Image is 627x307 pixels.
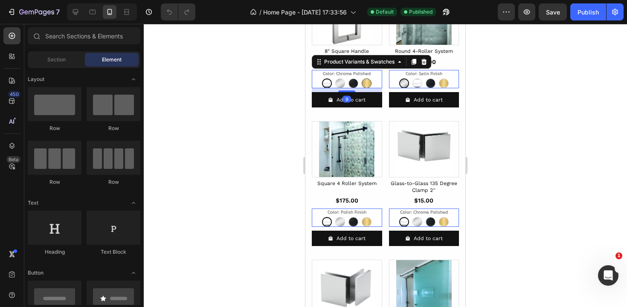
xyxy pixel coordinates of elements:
[127,266,140,280] span: Toggle open
[87,178,140,186] div: Row
[87,125,140,132] div: Row
[28,75,44,83] span: Layout
[8,91,20,98] div: 450
[305,24,465,307] iframe: Design area
[259,8,261,17] span: /
[578,8,599,17] div: Publish
[87,248,140,256] div: Text Block
[161,3,195,20] div: Undo/Redo
[28,248,81,256] div: Heading
[127,72,140,86] span: Toggle open
[14,236,69,292] a: Glass-to-Glass 90 Degree Clamp 2''
[546,9,560,16] span: Save
[127,196,140,210] span: Toggle open
[263,8,347,17] span: Home Page - [DATE] 17:33:56
[539,3,567,20] button: Save
[47,56,66,64] span: Section
[28,199,38,207] span: Text
[91,236,146,292] a: Barn Door System -(Bar 118 inch)
[409,8,433,16] span: Published
[28,178,81,186] div: Row
[102,56,122,64] span: Element
[28,269,44,277] span: Button
[570,3,606,20] button: Publish
[6,156,20,163] div: Beta
[28,27,140,44] input: Search Sections & Elements
[598,265,618,286] iframe: Intercom live chat
[56,7,60,17] p: 7
[28,125,81,132] div: Row
[376,8,394,16] span: Default
[3,3,64,20] button: 7
[615,252,622,259] span: 1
